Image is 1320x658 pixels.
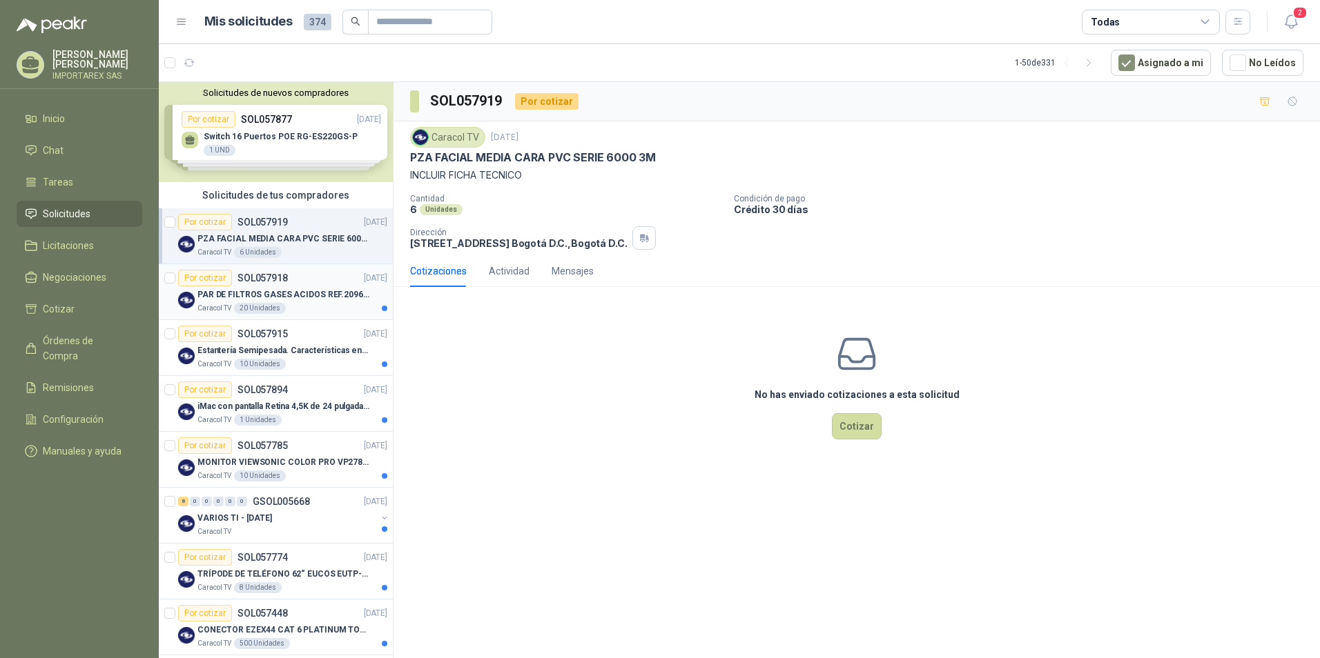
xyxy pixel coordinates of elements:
[17,296,142,322] a: Cotizar
[515,93,579,110] div: Por cotizar
[213,497,224,506] div: 0
[413,130,428,145] img: Company Logo
[364,216,387,229] p: [DATE]
[351,17,360,26] span: search
[178,403,195,420] img: Company Logo
[410,150,656,165] p: PZA FACIAL MEDIA CARA PVC SERIE 6000 3M
[1015,52,1100,74] div: 1 - 50 de 331
[204,12,293,32] h1: Mis solicitudes
[17,375,142,401] a: Remisiones
[43,270,106,285] span: Negociaciones
[164,88,387,98] button: Solicitudes de nuevos compradores
[197,415,231,426] p: Caracol TV
[178,459,195,476] img: Company Logo
[17,406,142,432] a: Configuración
[1091,14,1120,30] div: Todas
[159,320,393,376] a: Por cotizarSOL057915[DATE] Company LogoEstantería Semipesada. Características en el adjuntoCaraco...
[410,263,467,279] div: Cotizaciones
[43,301,75,317] span: Cotizar
[159,432,393,488] a: Por cotizarSOL057785[DATE] Company LogoMONITOR VIEWSONIC COLOR PRO VP2786-4KCaracol TV10 Unidades
[364,328,387,341] p: [DATE]
[234,638,290,649] div: 500 Unidades
[1222,50,1303,76] button: No Leídos
[420,204,463,215] div: Unidades
[237,217,288,227] p: SOL057919
[237,497,247,506] div: 0
[1292,6,1308,19] span: 2
[43,111,65,126] span: Inicio
[178,381,232,398] div: Por cotizar
[410,194,723,203] p: Cantidad
[430,90,504,112] h3: SOL057919
[410,237,627,249] p: [STREET_ADDRESS] Bogotá D.C. , Bogotá D.C.
[364,607,387,620] p: [DATE]
[364,551,387,564] p: [DATE]
[17,232,142,259] a: Licitaciones
[364,495,387,508] p: [DATE]
[364,383,387,397] p: [DATE]
[178,493,390,537] a: 8 0 0 0 0 0 GSOL005668[DATE] Company LogoVARIOS TI - [DATE]Caracol TV
[234,470,286,481] div: 10 Unidades
[237,329,288,339] p: SOL057915
[734,194,1314,203] p: Condición de pago
[197,247,231,258] p: Caracol TV
[43,333,129,363] span: Órdenes de Compra
[43,143,64,158] span: Chat
[159,82,393,182] div: Solicitudes de nuevos compradoresPor cotizarSOL057877[DATE] Switch 16 Puertos POE RG-ES220GS-P1 U...
[178,292,195,308] img: Company Logo
[253,497,310,506] p: GSOL005668
[410,228,627,237] p: Dirección
[364,439,387,452] p: [DATE]
[197,568,369,581] p: TRÍPODE DE TELÉFONO 62“ EUCOS EUTP-010
[178,571,195,588] img: Company Logo
[178,549,232,566] div: Por cotizar
[197,288,369,301] p: PAR DE FILTROS GASES ACIDOS REF.2096 3M
[190,497,200,506] div: 0
[159,599,393,655] a: Por cotizarSOL057448[DATE] Company LogoCONECTOR EZEX44 CAT 6 PLATINUM TOOLSCaracol TV500 Unidades
[178,437,232,454] div: Por cotizar
[43,443,122,459] span: Manuales y ayuda
[159,208,393,264] a: Por cotizarSOL057919[DATE] Company LogoPZA FACIAL MEDIA CARA PVC SERIE 6000 3MCaracol TV6 Unidades
[178,236,195,252] img: Company Logo
[197,582,231,593] p: Caracol TV
[43,238,94,253] span: Licitaciones
[237,552,288,562] p: SOL057774
[237,441,288,450] p: SOL057785
[734,203,1314,215] p: Crédito 30 días
[197,232,369,246] p: PZA FACIAL MEDIA CARA PVC SERIE 6000 3M
[159,544,393,599] a: Por cotizarSOL057774[DATE] Company LogoTRÍPODE DE TELÉFONO 62“ EUCOS EUTP-010Caracol TV8 Unidades
[17,169,142,195] a: Tareas
[17,438,142,464] a: Manuales y ayuda
[17,201,142,227] a: Solicitudes
[197,638,231,649] p: Caracol TV
[234,247,282,258] div: 6 Unidades
[43,412,104,427] span: Configuración
[43,206,90,221] span: Solicitudes
[1279,10,1303,34] button: 2
[234,415,282,426] div: 1 Unidades
[237,608,288,618] p: SOL057448
[197,526,231,537] p: Caracol TV
[237,385,288,395] p: SOL057894
[552,263,594,279] div: Mensajes
[178,270,232,286] div: Por cotizar
[237,273,288,283] p: SOL057918
[197,624,369,637] p: CONECTOR EZEX44 CAT 6 PLATINUM TOOLS
[43,175,73,190] span: Tareas
[17,106,142,132] a: Inicio
[234,359,286,370] div: 10 Unidades
[304,14,331,30] span: 374
[202,497,212,506] div: 0
[225,497,235,506] div: 0
[197,470,231,481] p: Caracol TV
[159,264,393,320] a: Por cotizarSOL057918[DATE] Company LogoPAR DE FILTROS GASES ACIDOS REF.2096 3MCaracol TV20 Unidades
[197,512,272,525] p: VARIOS TI - [DATE]
[410,203,417,215] p: 6
[178,326,232,342] div: Por cotizar
[755,387,960,402] h3: No has enviado cotizaciones a esta solicitud
[197,456,369,469] p: MONITOR VIEWSONIC COLOR PRO VP2786-4K
[832,413,882,439] button: Cotizar
[178,348,195,364] img: Company Logo
[17,17,87,33] img: Logo peakr
[52,50,142,69] p: [PERSON_NAME] [PERSON_NAME]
